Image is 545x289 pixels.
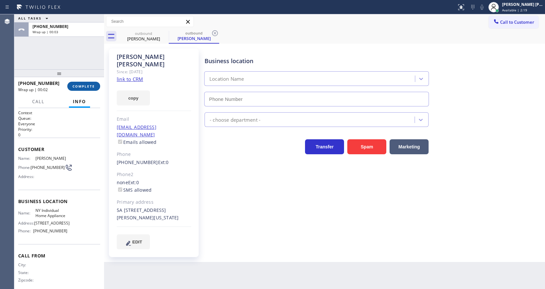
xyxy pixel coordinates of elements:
div: outbound [169,31,219,35]
button: Call to Customer [489,16,538,28]
button: Marketing [390,139,429,154]
span: [PHONE_NUMBER] [31,165,65,170]
span: [PERSON_NAME] [35,156,68,161]
span: EDIT [132,240,142,244]
span: Info [73,99,86,104]
span: [STREET_ADDRESS] [34,221,70,226]
div: Email [117,116,191,123]
span: Zipcode: [18,278,35,282]
a: [PHONE_NUMBER] [117,159,158,165]
input: Phone Number [204,92,429,106]
span: Name: [18,156,35,161]
span: [PHONE_NUMBER] [18,80,60,86]
span: ALL TASKS [18,16,42,21]
span: COMPLETE [73,84,95,89]
button: copy [117,90,150,105]
span: Wrap up | 00:02 [18,87,48,92]
span: Ext: 0 [128,179,139,186]
input: Search [106,16,193,27]
div: Michael Callaghan [119,29,168,44]
span: Call to Customer [500,19,534,25]
span: Address: [18,174,35,179]
div: 5A [STREET_ADDRESS][PERSON_NAME][US_STATE] [117,207,191,222]
input: SMS allowed [118,187,122,192]
div: none [117,179,191,194]
div: [PERSON_NAME] [169,35,219,41]
span: City: [18,262,35,267]
div: outbound [119,31,168,36]
button: COMPLETE [67,82,100,91]
button: Spam [347,139,386,154]
span: State: [18,270,35,275]
button: ALL TASKS [14,14,55,22]
span: Available | 2:19 [502,8,527,12]
span: Call [32,99,45,104]
p: Everyone [18,121,100,127]
span: Customer [18,146,100,152]
div: Business location [205,57,429,65]
div: Since: [DATE] [117,68,191,76]
h2: Queue: [18,116,100,121]
div: [PERSON_NAME] [PERSON_NAME] [117,53,191,68]
div: Location Name [209,75,244,83]
p: 0 [18,132,100,138]
span: Address: [18,221,34,226]
button: Mute [477,3,486,12]
div: [PERSON_NAME] [PERSON_NAME] [502,2,543,7]
span: [PHONE_NUMBER] [33,24,68,29]
div: [PERSON_NAME] [119,36,168,42]
a: [EMAIL_ADDRESS][DOMAIN_NAME] [117,124,156,138]
button: Transfer [305,139,344,154]
span: Wrap up | 00:03 [33,30,58,34]
span: Phone: [18,165,31,170]
button: Info [69,95,90,108]
span: Business location [18,198,100,204]
div: Phone [117,151,191,158]
span: [PHONE_NUMBER] [33,228,67,233]
span: Call From [18,253,100,259]
div: Primary address [117,199,191,206]
span: Ext: 0 [158,159,169,165]
div: Michael Callaghan [169,29,219,43]
label: SMS allowed [117,187,152,193]
span: NY Individual Home Appliance [35,208,68,218]
h1: Context [18,110,100,116]
button: EDIT [117,234,150,249]
input: Emails allowed [118,140,122,144]
a: link to CRM [117,76,143,82]
span: Name: [18,211,35,215]
span: Phone: [18,228,33,233]
button: Call [28,95,48,108]
div: Phone2 [117,171,191,178]
label: Emails allowed [117,139,157,145]
div: - choose department - [210,116,260,123]
h2: Priority: [18,127,100,132]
